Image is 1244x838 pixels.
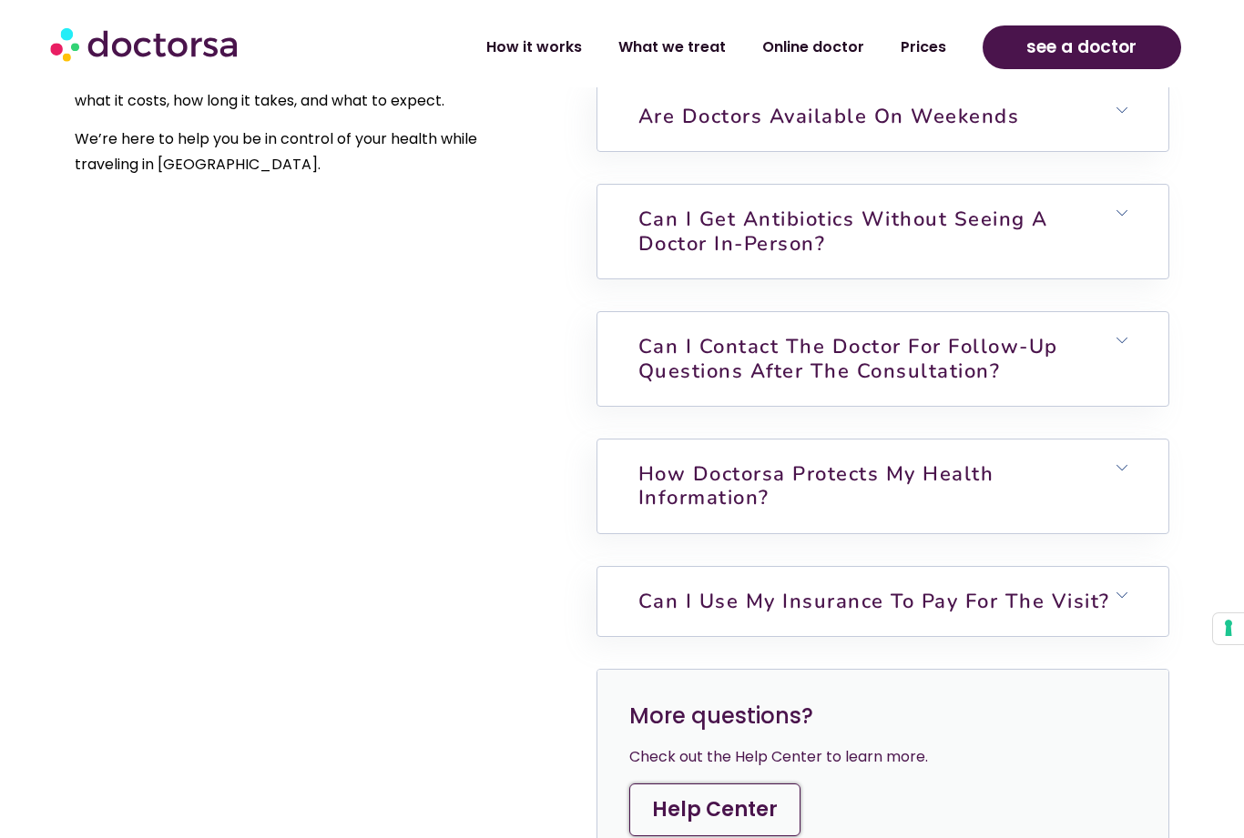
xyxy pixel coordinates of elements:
div: Check out the Help Center to learn more. [629,744,1137,770]
nav: Menu [331,26,964,68]
a: Can I use my insurance to pay for the visit? [638,588,1110,615]
h6: Can I get antibiotics without seeing a doctor in-person? [597,185,1168,278]
a: Help Center [629,783,800,836]
p: We’re here to help you be in control of your health while traveling in [GEOGRAPHIC_DATA]. [75,126,487,177]
h3: More questions? [629,702,1137,731]
h6: Can I contact the doctor for follow-up questions after the consultation? [597,312,1168,406]
p: Sometimes, getting started is the hardest part. Find out what it costs, how long it takes, and wh... [75,63,487,114]
a: Can I contact the doctor for follow-up questions after the consultation? [638,333,1058,384]
a: Prices [882,26,964,68]
a: How Doctorsa protects my health information? [638,460,994,511]
h6: How Doctorsa protects my health information? [597,439,1168,533]
a: Are doctors available on weekends [638,103,1020,130]
a: Can I get antibiotics without seeing a doctor in-person? [638,206,1048,257]
a: What we treat [600,26,744,68]
a: Online doctor [744,26,882,68]
button: Your consent preferences for tracking technologies [1213,613,1244,644]
a: How it works [468,26,600,68]
h6: Can I use my insurance to pay for the visit? [597,567,1168,636]
span: see a doctor [1026,33,1137,62]
a: see a doctor [983,25,1181,69]
h6: Are doctors available on weekends [597,82,1168,151]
